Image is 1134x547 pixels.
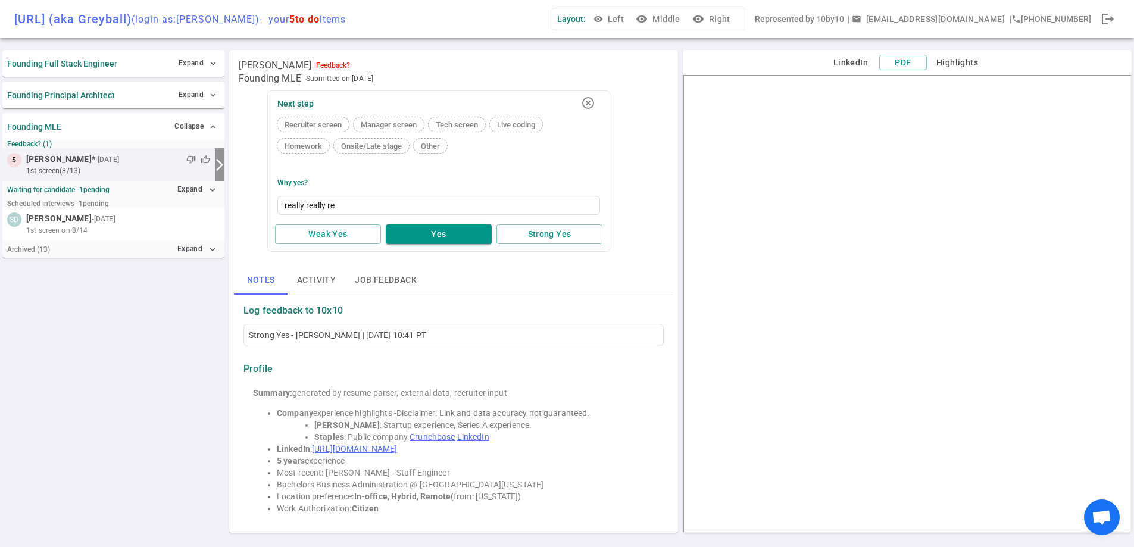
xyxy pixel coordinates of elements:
span: Disclaimer: Link and data accuracy not guaranteed. [396,408,590,418]
i: arrow_forward_ios [213,158,227,172]
li: Location preference: (from: [US_STATE]) [277,490,654,502]
a: LinkedIn [457,432,489,442]
div: 5 [7,153,21,167]
button: Expand [176,55,220,72]
i: expand_more [207,185,218,195]
div: SD [7,212,21,227]
strong: Citizen [352,504,379,513]
span: Tech screen [431,120,483,129]
strong: Founding MLE [7,122,61,132]
strong: Staples [314,432,344,442]
button: Job feedback [345,266,426,295]
a: [URL][DOMAIN_NAME] [312,444,397,454]
button: highlight_off [576,91,600,115]
button: visibilityRight [690,8,735,30]
span: expand_more [208,90,218,100]
strong: Summary: [253,388,292,398]
li: : Public company. [314,431,654,443]
span: email [852,14,861,24]
small: 1st Screen (8/13) [26,165,210,176]
div: Done [1096,7,1120,31]
div: basic tabs example [234,266,673,295]
a: Open chat [1084,499,1120,535]
span: Other [416,142,445,151]
i: visibility [692,13,704,25]
textarea: really really [277,196,600,215]
span: thumb_up [201,155,210,164]
button: Highlights [932,55,983,70]
span: Founding MLE [239,73,301,85]
span: - your items [260,14,346,25]
strong: Company [277,408,313,418]
iframe: candidate_document_preview__iframe [683,75,1132,533]
span: 1st screen on 8/14 [26,225,88,236]
span: thumb_down [186,155,196,164]
strong: In-office, Hybrid, Remote [354,492,451,501]
span: expand_less [208,122,218,132]
i: phone [1011,14,1021,24]
strong: Waiting for candidate - 1 pending [7,186,110,194]
span: [PERSON_NAME] [26,153,92,165]
div: [URL] (aka Greyball) [14,12,346,26]
span: Onsite/Late stage [336,142,407,151]
button: Expand [176,86,220,104]
small: - [DATE] [92,214,115,224]
span: Manager screen [356,120,421,129]
small: Feedback? (1) [7,140,220,148]
button: Activity [288,266,345,295]
button: Expandexpand_more [174,240,220,258]
div: Why Yes? [277,179,308,187]
button: Yes [386,224,492,244]
button: Expandexpand_more [174,181,220,198]
strong: LinkedIn [277,444,310,454]
span: Submitted on [DATE] [306,73,373,85]
span: visibility [593,14,603,24]
li: Most recent: [PERSON_NAME] - Staff Engineer [277,467,654,479]
span: Layout: [557,14,586,24]
button: visibilityMiddle [633,8,685,30]
span: Homework [280,142,327,151]
small: Archived ( 13 ) [7,245,50,254]
button: PDF [879,55,927,71]
strong: [PERSON_NAME] [314,420,380,430]
span: 5 to do [289,14,320,25]
i: highlight_off [581,96,595,110]
span: logout [1101,12,1115,26]
small: - [DATE] [95,154,119,165]
button: Collapse [171,118,220,135]
button: Left [591,8,629,30]
div: Feedback? [316,61,350,70]
button: Notes [234,266,288,295]
div: Strong Yes - [PERSON_NAME] | [DATE] 10:41 PT [249,329,658,341]
li: experience highlights - [277,407,654,419]
span: Recruiter screen [280,120,346,129]
div: Represented by 10by10 | | [PHONE_NUMBER] [755,8,1091,30]
span: expand_more [208,59,218,68]
i: expand_more [207,244,218,255]
li: : Startup experience, Series A experience. [314,419,654,431]
span: Live coding [492,120,540,129]
button: LinkedIn [827,55,874,70]
a: Crunchbase [410,432,455,442]
strong: 5 years [277,456,305,465]
i: visibility [636,13,648,25]
button: Strong Yes [496,224,602,244]
span: (login as: [PERSON_NAME] ) [132,14,260,25]
li: Work Authorization: [277,502,654,514]
strong: Log feedback to 10x10 [243,305,343,317]
span: [PERSON_NAME] [239,60,311,71]
span: Next step [277,99,314,108]
li: : [277,443,654,455]
strong: Profile [243,363,273,375]
strong: Founding Full Stack Engineer [7,59,117,68]
small: Scheduled interviews - 1 pending [7,199,109,208]
span: [PERSON_NAME] [26,212,92,225]
li: experience [277,455,654,467]
li: Bachelors Business Administration @ [GEOGRAPHIC_DATA][US_STATE] [277,479,654,490]
button: Weak Yes [275,224,381,244]
div: generated by resume parser, external data, recruiter input [253,387,654,399]
strong: Founding Principal Architect [7,90,115,100]
button: Open a message box [849,8,1010,30]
